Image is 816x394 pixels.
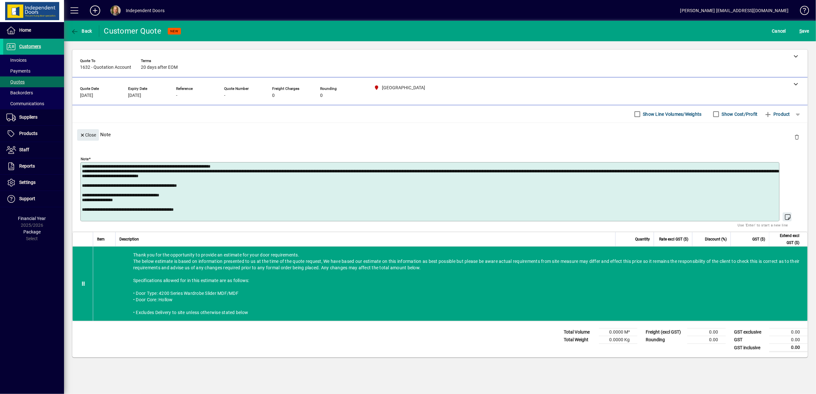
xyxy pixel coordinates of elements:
span: Rate excl GST ($) [659,236,688,243]
button: Product [761,108,793,120]
span: Package [23,229,41,234]
button: Add [85,5,105,16]
span: Settings [19,180,36,185]
td: Rounding [642,336,687,344]
span: - [176,93,177,98]
div: Independent Doors [126,5,165,16]
span: Support [19,196,35,201]
td: 0.00 [769,336,808,344]
a: Home [3,22,64,38]
span: Products [19,131,37,136]
span: Financial Year [18,216,46,221]
span: Backorders [6,90,33,95]
span: Invoices [6,58,27,63]
span: 20 days after EOM [141,65,178,70]
span: NEW [170,29,178,33]
span: Quantity [635,236,650,243]
td: 0.00 [687,336,726,344]
span: - [224,93,225,98]
div: Customer Quote [104,26,162,36]
span: ave [799,26,809,36]
a: Backorders [3,87,64,98]
button: Close [77,129,99,141]
button: Profile [105,5,126,16]
mat-label: Note [81,157,89,161]
span: Reports [19,163,35,169]
span: Customers [19,44,41,49]
a: Reports [3,158,64,174]
a: Knowledge Base [795,1,808,22]
span: Close [80,130,96,140]
span: [DATE] [128,93,141,98]
div: Note [72,123,808,146]
td: GST exclusive [731,328,769,336]
span: 0 [320,93,323,98]
button: Back [69,25,94,37]
a: Payments [3,66,64,76]
button: Cancel [771,25,788,37]
span: S [799,28,802,34]
a: Staff [3,142,64,158]
mat-hint: Use 'Enter' to start a new line [738,221,788,229]
span: 1632 - Quotation Account [80,65,131,70]
td: Total Weight [561,336,599,344]
span: Description [119,236,139,243]
td: Freight (excl GST) [642,328,687,336]
div: [PERSON_NAME] [EMAIL_ADDRESS][DOMAIN_NAME] [680,5,789,16]
button: Delete [789,129,804,145]
span: Cancel [772,26,786,36]
span: [DATE] [80,93,93,98]
span: Back [71,28,92,34]
span: 0 [272,93,275,98]
td: 0.00 [687,328,726,336]
app-page-header-button: Delete [789,134,804,140]
span: Staff [19,147,29,152]
span: Quotes [6,79,25,84]
a: Quotes [3,76,64,87]
app-page-header-button: Close [76,132,101,138]
label: Show Cost/Profit [721,111,758,117]
span: Communications [6,101,44,106]
a: Communications [3,98,64,109]
span: Extend excl GST ($) [773,232,799,246]
a: Support [3,191,64,207]
td: Total Volume [561,328,599,336]
td: GST [731,336,769,344]
label: Show Line Volumes/Weights [642,111,702,117]
span: Discount (%) [705,236,727,243]
button: Save [798,25,811,37]
a: Suppliers [3,109,64,125]
td: GST inclusive [731,344,769,352]
a: Products [3,126,64,142]
span: Product [764,109,790,119]
td: 0.00 [769,344,808,352]
div: Thank you for the opportunity to provide an estimate for your door requirements. The below estima... [93,247,807,321]
span: Payments [6,68,30,74]
td: 0.00 [769,328,808,336]
a: Settings [3,175,64,191]
span: GST ($) [752,236,765,243]
a: Invoices [3,55,64,66]
td: 0.0000 Kg [599,336,637,344]
span: Suppliers [19,114,37,120]
span: Item [97,236,105,243]
span: Home [19,28,31,33]
app-page-header-button: Back [64,25,99,37]
td: 0.0000 M³ [599,328,637,336]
